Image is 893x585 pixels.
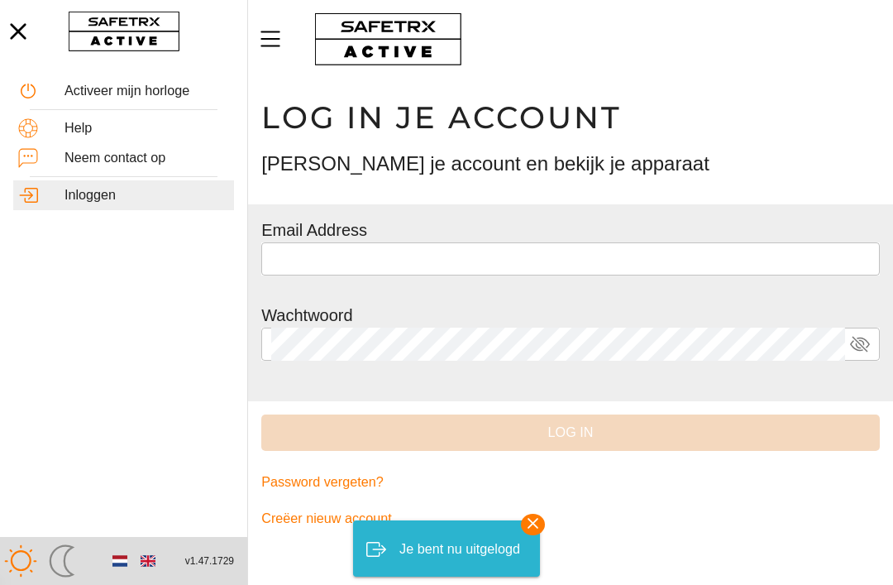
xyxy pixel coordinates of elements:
[141,554,155,568] img: en.svg
[134,547,162,575] button: English
[256,22,298,56] button: Menu
[64,83,229,98] div: Activeer mijn horloge
[64,150,229,165] div: Neem contact op
[175,548,244,575] button: v1.47.1729
[261,501,880,537] a: Creëer nieuw account
[4,544,37,578] img: ModeLight.svg
[261,471,384,494] span: Password vergeten?
[106,547,134,575] button: Dutch
[18,118,38,138] img: Help.svg
[112,554,127,568] img: nl.svg
[261,98,880,137] h1: Log in je account
[45,544,79,578] img: ModeDark.svg
[275,421,867,444] span: Log in
[261,150,880,178] h3: [PERSON_NAME] je account en bekijk je apparaat
[261,507,391,530] span: Creëer nieuw account
[185,553,234,570] span: v1.47.1729
[64,187,229,203] div: Inloggen
[18,148,38,168] img: ContactUs.svg
[261,306,352,324] label: Wachtwoord
[261,221,367,239] label: Email Address
[64,120,229,136] div: Help
[261,464,880,501] a: Password vergeten?
[399,534,520,564] div: Je bent nu uitgelogd
[261,415,880,451] button: Log in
